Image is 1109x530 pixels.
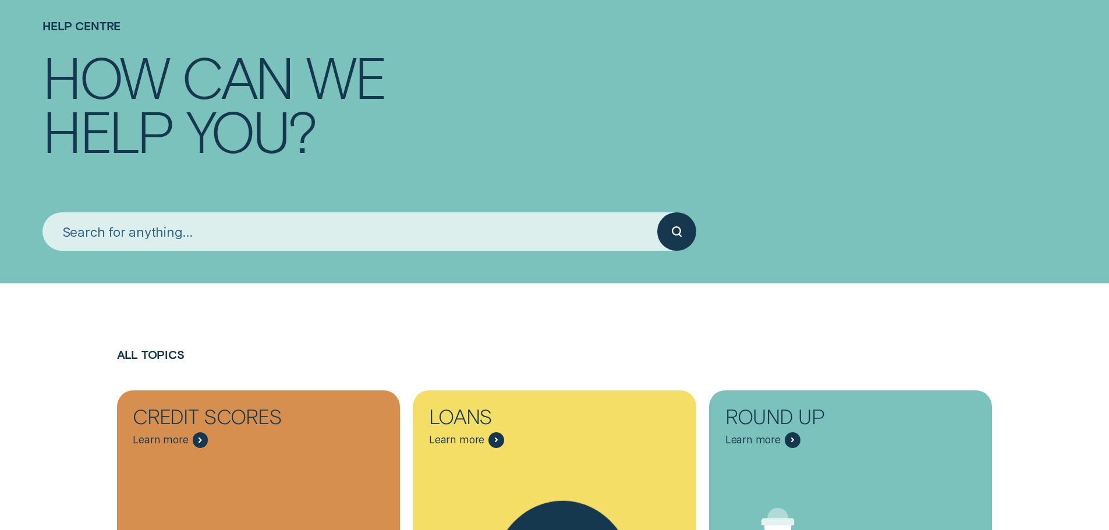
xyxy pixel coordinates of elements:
[186,103,316,157] div: you?
[725,407,881,432] div: Round Up
[182,49,293,103] div: can
[117,348,993,390] h2: All Topics
[725,433,781,446] span: Learn more
[306,49,385,103] div: we
[42,49,1066,212] h4: How can we help you?
[657,212,696,251] button: Submit your search query.
[42,49,168,103] div: How
[429,407,584,432] div: Loans
[42,103,172,157] div: help
[42,212,657,251] input: Search for anything...
[429,433,484,446] span: Learn more
[133,433,188,446] span: Learn more
[133,407,288,432] div: Credit Scores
